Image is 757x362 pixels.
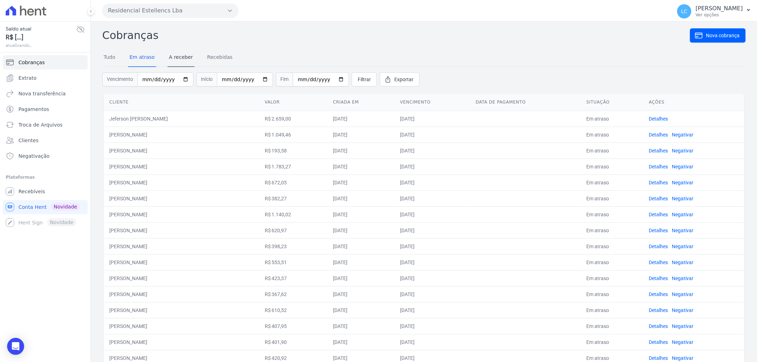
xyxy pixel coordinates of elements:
[649,260,668,265] a: Detalhes
[649,323,668,329] a: Detalhes
[672,132,693,138] a: Negativar
[581,174,643,190] td: Em atraso
[394,190,470,206] td: [DATE]
[696,12,743,18] p: Ver opções
[18,204,46,211] span: Conta Hent
[394,94,470,111] th: Vencimento
[3,184,88,199] a: Recebíveis
[394,222,470,238] td: [DATE]
[672,196,693,201] a: Negativar
[649,116,668,122] a: Detalhes
[649,212,668,217] a: Detalhes
[672,323,693,329] a: Negativar
[259,206,328,222] td: R$ 1.140,02
[259,270,328,286] td: R$ 423,37
[327,206,394,222] td: [DATE]
[6,173,85,182] div: Plataformas
[327,158,394,174] td: [DATE]
[259,174,328,190] td: R$ 672,05
[581,318,643,334] td: Em atraso
[259,94,328,111] th: Valor
[327,174,394,190] td: [DATE]
[276,72,293,87] span: Fim
[18,152,50,160] span: Negativação
[672,244,693,249] a: Negativar
[327,222,394,238] td: [DATE]
[3,102,88,116] a: Pagamentos
[128,49,156,67] a: Em atraso
[643,94,744,111] th: Ações
[327,143,394,158] td: [DATE]
[18,90,66,97] span: Nova transferência
[327,238,394,254] td: [DATE]
[327,270,394,286] td: [DATE]
[394,318,470,334] td: [DATE]
[672,307,693,313] a: Negativar
[3,87,88,101] a: Nova transferência
[104,94,259,111] th: Cliente
[672,212,693,217] a: Negativar
[581,143,643,158] td: Em atraso
[394,158,470,174] td: [DATE]
[394,238,470,254] td: [DATE]
[3,200,88,214] a: Conta Hent Novidade
[672,148,693,154] a: Negativar
[104,302,259,318] td: [PERSON_NAME]
[3,149,88,163] a: Negativação
[102,49,117,67] a: Tudo
[259,127,328,143] td: R$ 1.049,46
[649,275,668,281] a: Detalhes
[649,164,668,169] a: Detalhes
[672,228,693,233] a: Negativar
[6,25,76,33] span: Saldo atual
[259,143,328,158] td: R$ 193,58
[51,203,80,211] span: Novidade
[3,118,88,132] a: Troca de Arquivos
[196,72,217,87] span: Início
[104,222,259,238] td: [PERSON_NAME]
[104,111,259,127] td: Jeferson [PERSON_NAME]
[259,190,328,206] td: R$ 382,27
[104,158,259,174] td: [PERSON_NAME]
[104,127,259,143] td: [PERSON_NAME]
[581,111,643,127] td: Em atraso
[672,260,693,265] a: Negativar
[104,318,259,334] td: [PERSON_NAME]
[649,196,668,201] a: Detalhes
[394,127,470,143] td: [DATE]
[102,4,238,18] button: Residencial Estellencs Lba
[206,49,234,67] a: Recebidas
[672,339,693,345] a: Negativar
[7,338,24,355] div: Open Intercom Messenger
[104,206,259,222] td: [PERSON_NAME]
[581,190,643,206] td: Em atraso
[581,222,643,238] td: Em atraso
[581,270,643,286] td: Em atraso
[104,270,259,286] td: [PERSON_NAME]
[581,302,643,318] td: Em atraso
[671,1,757,21] button: LC [PERSON_NAME] Ver opções
[672,164,693,169] a: Negativar
[380,72,419,87] a: Exportar
[259,238,328,254] td: R$ 398,23
[259,111,328,127] td: R$ 2.659,00
[394,270,470,286] td: [DATE]
[3,55,88,69] a: Cobranças
[672,291,693,297] a: Negativar
[327,254,394,270] td: [DATE]
[259,222,328,238] td: R$ 620,97
[649,307,668,313] a: Detalhes
[327,334,394,350] td: [DATE]
[327,94,394,111] th: Criada em
[672,180,693,185] a: Negativar
[104,286,259,302] td: [PERSON_NAME]
[168,49,194,67] a: A receber
[581,158,643,174] td: Em atraso
[18,188,45,195] span: Recebíveis
[649,180,668,185] a: Detalhes
[3,133,88,147] a: Clientes
[581,206,643,222] td: Em atraso
[104,334,259,350] td: [PERSON_NAME]
[327,302,394,318] td: [DATE]
[581,286,643,302] td: Em atraso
